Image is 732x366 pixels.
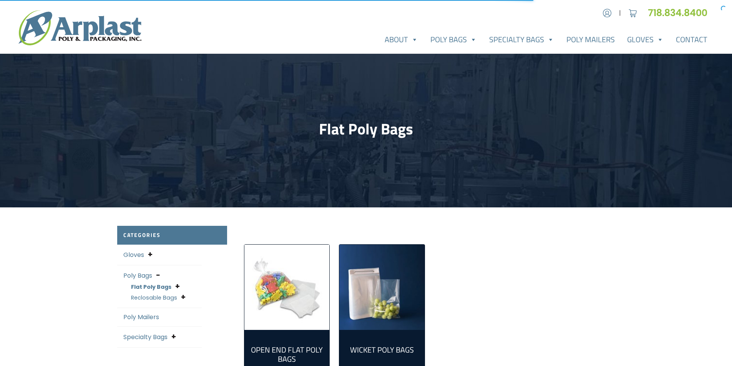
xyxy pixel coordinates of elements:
[619,8,621,18] span: |
[117,226,227,245] h2: Categories
[251,345,324,364] h2: Open End Flat Poly Bags
[123,313,159,321] a: Poly Mailers
[621,32,670,47] a: Gloves
[18,10,141,45] img: logo
[378,32,424,47] a: About
[123,271,152,280] a: Poly Bags
[648,7,714,19] a: 718.834.8400
[483,32,560,47] a: Specialty Bags
[131,294,177,301] a: Reclosable Bags
[345,345,418,354] h2: Wicket Poly Bags
[424,32,483,47] a: Poly Bags
[339,245,425,330] a: Visit product category Wicket Poly Bags
[123,250,144,259] a: Gloves
[123,333,168,341] a: Specialty Bags
[244,245,330,330] img: Open End Flat Poly Bags
[670,32,714,47] a: Contact
[560,32,621,47] a: Poly Mailers
[345,336,418,361] a: Visit product category Wicket Poly Bags
[339,245,425,330] img: Wicket Poly Bags
[117,120,615,138] h1: Flat Poly Bags
[244,245,330,330] a: Visit product category Open End Flat Poly Bags
[131,283,171,291] a: Flat Poly Bags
